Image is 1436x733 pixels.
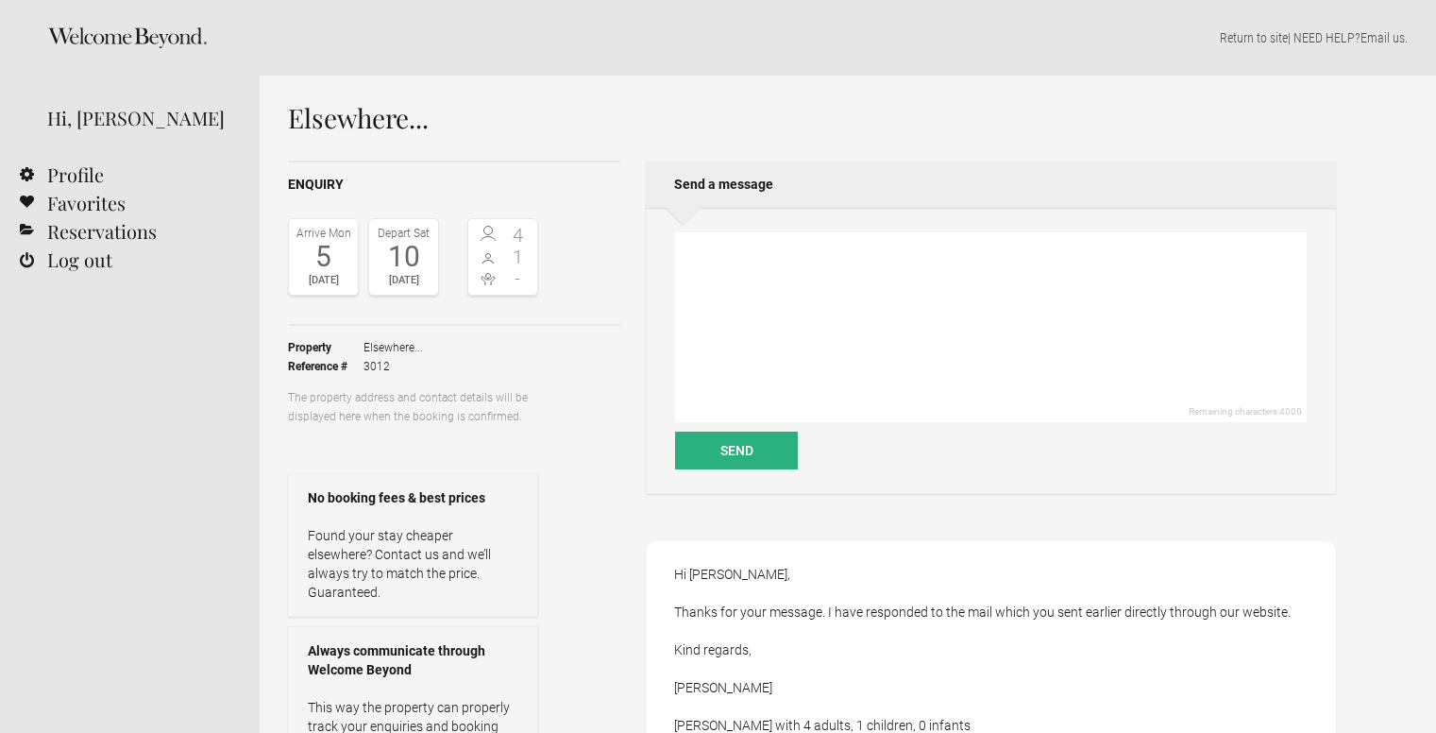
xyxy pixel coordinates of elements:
[47,104,231,132] div: Hi, [PERSON_NAME]
[308,641,518,679] strong: Always communicate through Welcome Beyond
[288,357,363,376] strong: Reference #
[308,488,518,507] strong: No booking fees & best prices
[1360,30,1405,45] a: Email us
[294,224,353,243] div: Arrive Mon
[675,432,798,469] button: Send
[363,338,423,357] span: Elsewhere...
[503,226,533,245] span: 4
[503,269,533,288] span: -
[374,224,433,243] div: Depart Sat
[288,388,538,426] p: The property address and contact details will be displayed here when the booking is confirmed.
[1220,30,1288,45] a: Return to site
[503,247,533,266] span: 1
[374,243,433,271] div: 10
[288,104,1336,132] h1: Elsewhere...
[646,161,1336,208] h2: Send a message
[294,243,353,271] div: 5
[363,357,423,376] span: 3012
[288,175,620,195] h2: Enquiry
[288,338,363,357] strong: Property
[374,271,433,290] div: [DATE]
[288,28,1408,47] p: | NEED HELP? .
[308,526,518,602] p: Found your stay cheaper elsewhere? Contact us and we’ll always try to match the price. Guaranteed.
[294,271,353,290] div: [DATE]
